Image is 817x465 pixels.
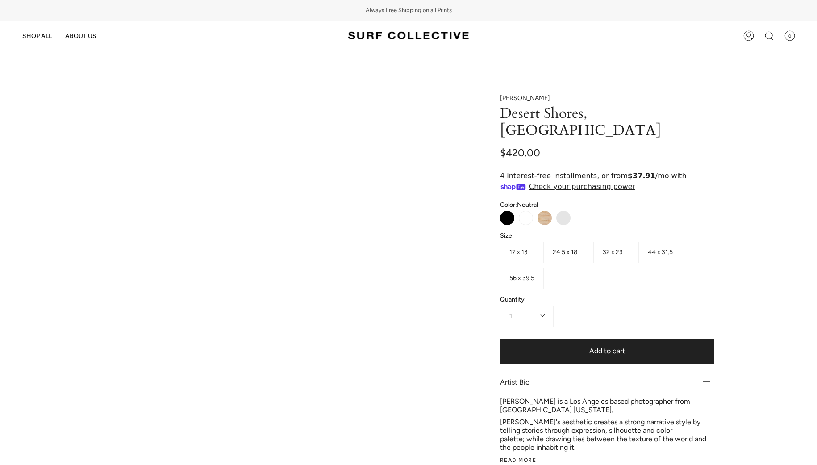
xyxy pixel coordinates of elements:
[648,248,673,256] span: 44 x 31.5
[779,21,800,51] a: 0
[500,105,683,139] h1: Desert Shores, [GEOGRAPHIC_DATA]
[22,32,52,40] span: SHOP ALL
[500,397,714,414] p: [PERSON_NAME] is a Los Angeles based photographer from [GEOGRAPHIC_DATA] [US_STATE].
[58,21,103,51] a: ABOUT US
[500,232,515,239] span: Size
[500,418,714,452] p: [PERSON_NAME]'s aesthetic creates a strong narrative style by telling stories through expression,...
[603,248,623,256] span: 32 x 23
[509,248,528,256] span: 17 x 13
[500,147,540,159] span: $420.00
[500,457,536,463] button: Read more
[784,30,795,41] span: 0
[366,7,452,14] span: Always Free Shipping on all Prints
[500,296,714,303] span: Quantity
[500,201,541,209] span: Color:
[517,201,538,209] span: Neutral
[500,94,550,102] a: [PERSON_NAME]
[65,32,96,40] span: ABOUT US
[500,370,714,394] p: Artist Bio
[589,346,625,356] span: Add to cart
[509,274,534,282] span: 56 x 39.5
[348,28,469,44] img: Surf Collective
[500,306,554,327] button: 1
[500,339,714,364] button: Add to cart
[553,248,578,256] span: 24.5 x 18
[16,21,58,51] a: SHOP ALL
